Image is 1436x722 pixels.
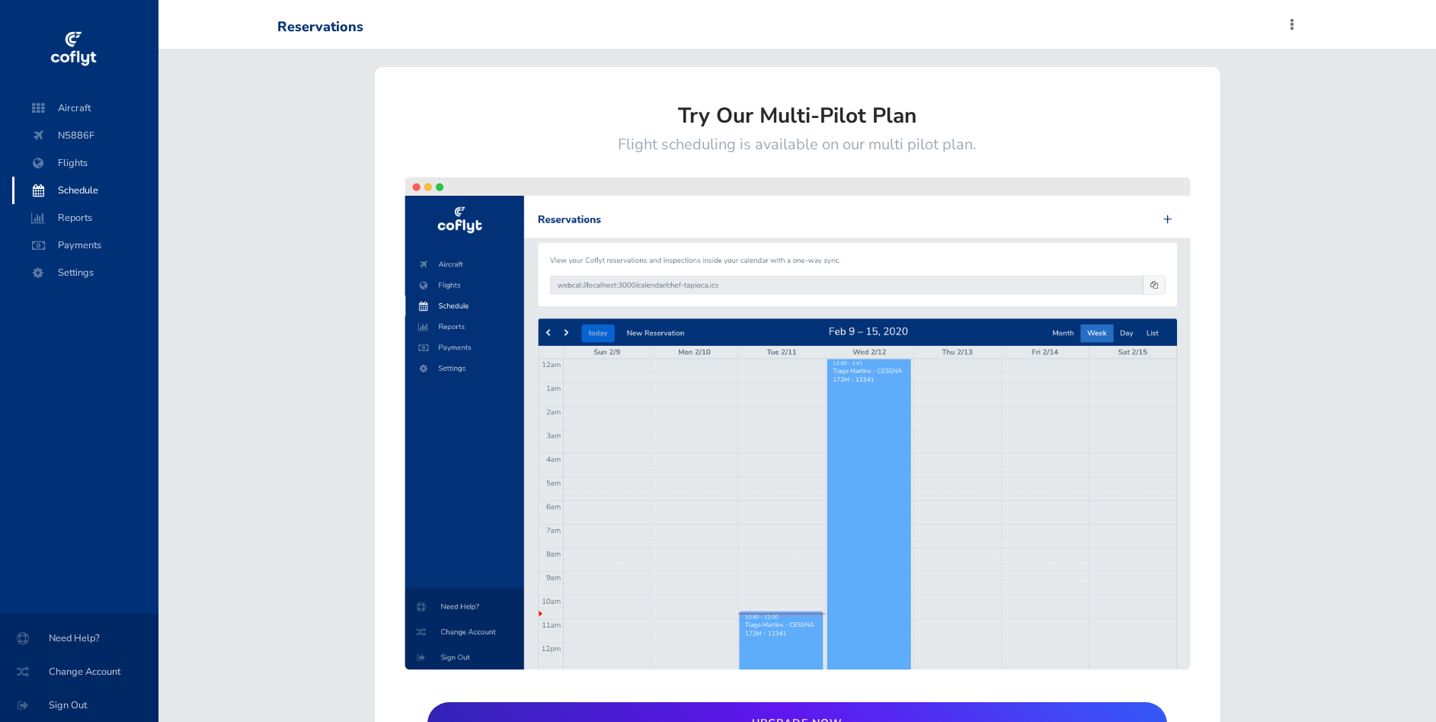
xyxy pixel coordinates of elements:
span: Change Account [18,658,140,685]
h5: Flight scheduling is available on our multi pilot plan. [387,136,1208,154]
span: Sign Out [18,692,140,719]
img: coflyt logo [48,27,98,72]
span: Flights [27,149,143,177]
span: N5886F [27,122,143,149]
div: Reservations [277,19,363,36]
h3: Try Our Multi-Pilot Plan [387,104,1208,129]
span: Schedule [27,177,143,204]
img: scheduling-feature-b955b8628b97650542e1368ecd7d631e692edb949c50f9f79449599ebf041c99.png [387,160,1208,687]
span: Aircraft [27,94,143,122]
span: Reports [27,204,143,232]
span: Need Help? [18,625,140,652]
span: Settings [27,259,143,286]
span: Payments [27,232,143,259]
